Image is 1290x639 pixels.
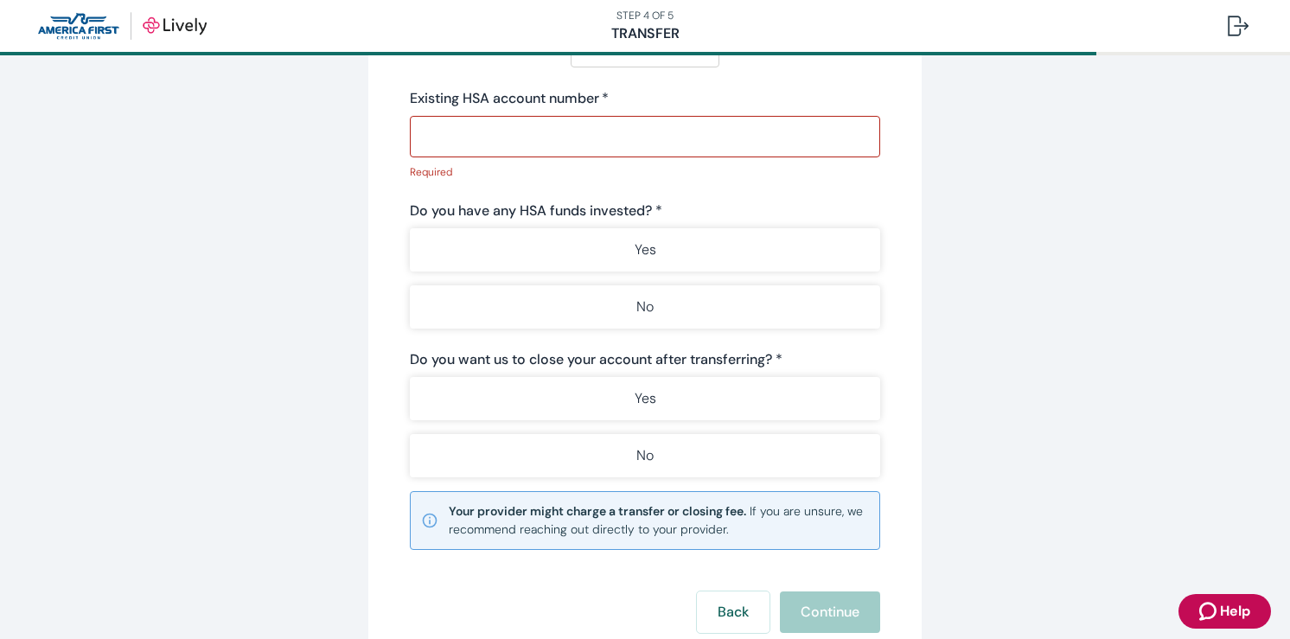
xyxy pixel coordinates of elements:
[1214,5,1262,47] button: Log out
[410,377,880,420] button: Yes
[449,502,869,539] small: If you are unsure, we recommend reaching out directly to your provider.
[410,228,880,272] button: Yes
[410,88,609,109] label: Existing HSA account number
[410,434,880,477] button: No
[410,285,880,329] button: No
[635,388,656,409] p: Yes
[410,201,662,221] label: Do you have any HSA funds invested? *
[635,240,656,260] p: Yes
[636,445,654,466] p: No
[410,164,868,180] p: Required
[38,12,207,40] img: Lively
[410,349,782,370] label: Do you want us to close your account after transferring? *
[636,297,654,317] p: No
[1199,601,1220,622] svg: Zendesk support icon
[1178,594,1271,629] button: Zendesk support iconHelp
[1220,601,1250,622] span: Help
[449,503,746,519] strong: Your provider might charge a transfer or closing fee.
[697,591,770,633] button: Back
